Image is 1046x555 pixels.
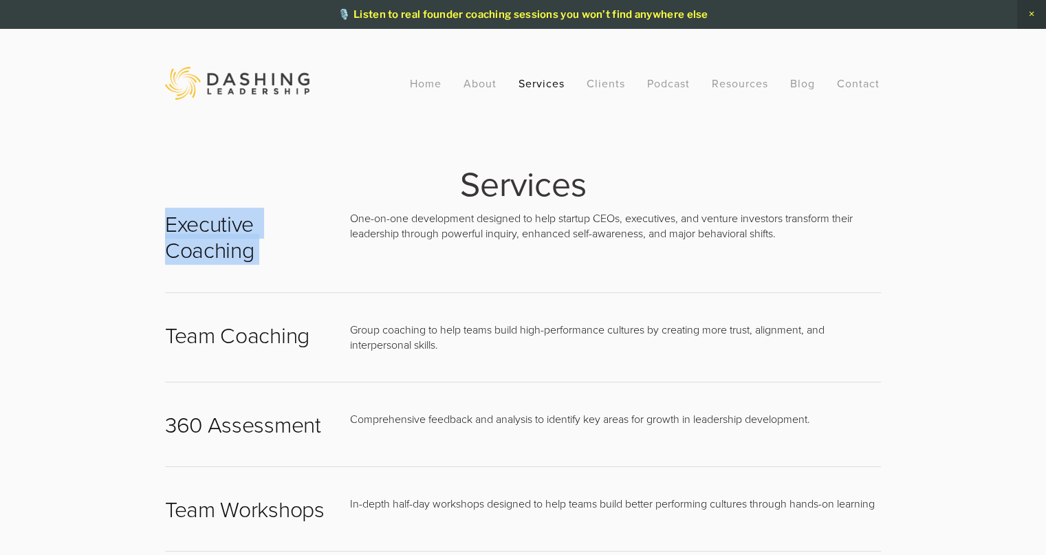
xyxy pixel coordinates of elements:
[165,210,327,263] h2: Executive Coaching
[464,71,497,96] a: About
[165,496,327,522] h2: Team Workshops
[350,496,881,511] p: In-depth half-day workshops designed to help teams build better performing cultures through hands...
[165,322,327,348] h2: Team Coaching
[790,71,815,96] a: Blog
[410,71,442,96] a: Home
[712,76,768,91] a: Resources
[350,411,881,426] p: Comprehensive feedback and analysis to identify key areas for growth in leadership development.
[587,71,625,96] a: Clients
[165,168,881,199] h1: Services
[837,71,880,96] a: Contact
[647,71,690,96] a: Podcast
[519,71,565,96] a: Services
[350,210,881,241] p: One-on-one development designed to help startup CEOs, executives, and venture investors transform...
[350,322,881,353] p: Group coaching to help teams build high-performance cultures by creating more trust, alignment, a...
[165,411,327,437] h2: 360 Assessment
[165,67,309,100] img: Dashing Leadership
